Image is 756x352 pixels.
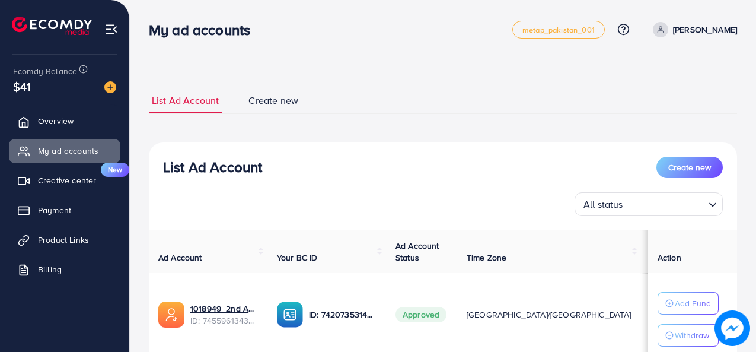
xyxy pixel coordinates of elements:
[512,21,605,39] a: metap_pakistan_001
[9,258,120,281] a: Billing
[38,264,62,275] span: Billing
[673,23,737,37] p: [PERSON_NAME]
[658,324,719,347] button: Withdraw
[152,94,219,107] span: List Ad Account
[627,194,704,213] input: Search for option
[277,302,303,328] img: ic-ba-acc.ded83a64.svg
[190,315,258,326] span: ID: 7455961343292669969
[12,17,92,35] img: logo
[581,196,626,213] span: All status
[158,252,202,264] span: Ad Account
[675,296,711,310] p: Add Fund
[9,228,120,252] a: Product Links
[309,307,377,322] p: ID: 7420735314844663825
[522,26,595,34] span: metap_pakistan_001
[9,198,120,222] a: Payment
[277,252,318,264] span: Your BC ID
[395,240,439,264] span: Ad Account Status
[467,252,506,264] span: Time Zone
[656,157,723,178] button: Create new
[467,309,631,321] span: [GEOGRAPHIC_DATA]/[GEOGRAPHIC_DATA]
[38,115,74,127] span: Overview
[190,303,258,327] div: <span class='underline'>1018949_2nd Ad Account_1735976294604</span></br>7455961343292669969
[668,161,711,173] span: Create new
[38,145,98,157] span: My ad accounts
[675,328,709,343] p: Withdraw
[38,204,71,216] span: Payment
[648,22,737,37] a: [PERSON_NAME]
[104,81,116,93] img: image
[658,292,719,315] button: Add Fund
[104,23,118,36] img: menu
[248,94,298,107] span: Create new
[38,175,96,186] span: Creative center
[714,310,750,346] img: image
[395,307,446,322] span: Approved
[158,302,184,328] img: ic-ads-acc.e4c84228.svg
[9,169,120,192] a: Creative centerNew
[9,139,120,163] a: My ad accounts
[149,21,260,39] h3: My ad accounts
[13,78,31,95] span: $41
[163,158,262,176] h3: List Ad Account
[575,192,723,216] div: Search for option
[38,234,89,246] span: Product Links
[9,109,120,133] a: Overview
[13,65,77,77] span: Ecomdy Balance
[190,303,258,315] a: 1018949_2nd Ad Account_1735976294604
[101,163,129,177] span: New
[658,252,681,264] span: Action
